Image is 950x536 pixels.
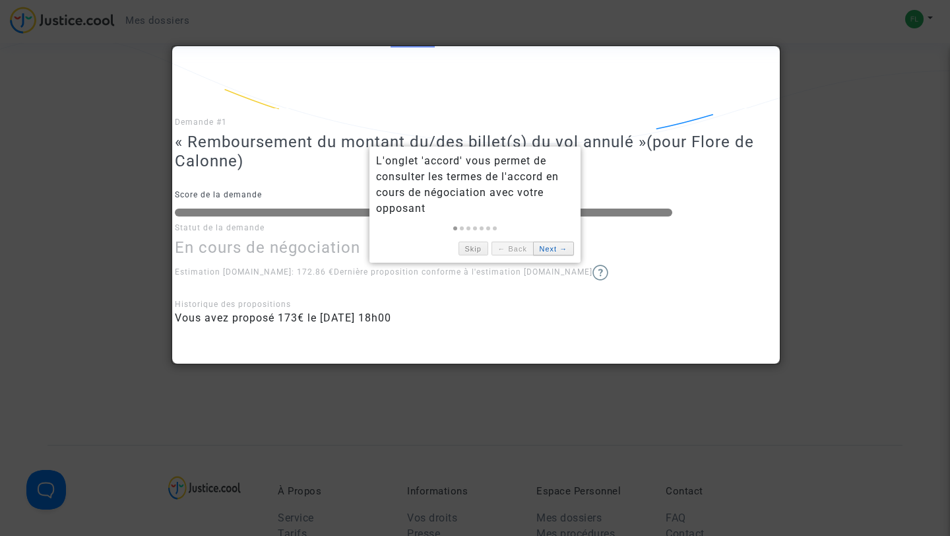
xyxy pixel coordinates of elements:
p: Demande #1 [175,114,776,131]
span: Dernière proposition conforme à l'estimation [DOMAIN_NAME] [334,267,608,277]
div: L'onglet 'accord' vous permet de consulter les termes de l'accord en cours de négociation avec vo... [376,153,574,217]
div: Historique des propositions [175,298,776,310]
img: help.svg [592,265,608,281]
h3: En cours de négociation [175,238,776,257]
span: Vous avez proposé 173€ le [DATE] 18h00 [175,312,391,324]
p: Statut de la demande [175,220,776,236]
span: Estimation [DOMAIN_NAME]: 172.86 € [175,267,334,277]
a: Skip [459,242,488,255]
a: ← Back [491,242,533,255]
a: Next → [533,242,574,255]
h3: « Remboursement du montant du/des billet(s) du vol annulé » [175,133,776,171]
p: Score de la demande [175,187,776,203]
span: (pour Flore de Calonne) [175,133,754,170]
